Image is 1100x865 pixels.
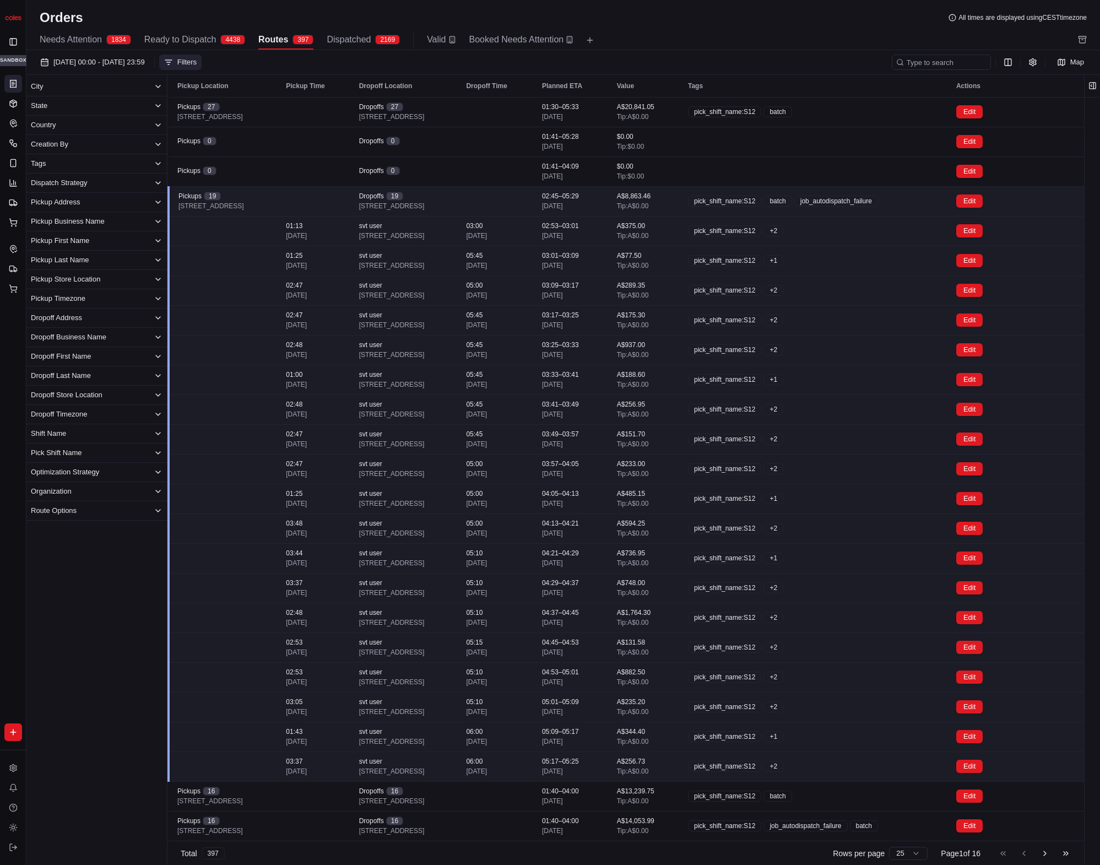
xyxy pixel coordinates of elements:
[26,289,167,308] button: Pickup Timezone
[466,440,487,448] span: [DATE]
[286,459,302,468] span: 02:47
[220,35,245,45] div: 4438
[11,143,74,152] div: Past conversations
[286,221,302,230] span: 01:13
[763,493,783,504] div: + 1
[258,33,288,46] span: Routes
[466,380,487,389] span: [DATE]
[688,255,761,266] div: pick_shift_name:S12
[177,137,201,145] span: Pickups
[542,112,563,121] span: [DATE]
[26,251,167,269] button: Pickup Last Name
[466,400,483,409] span: 05:45
[466,231,487,240] span: [DATE]
[466,430,483,439] span: 05:45
[617,251,642,260] span: A$77.50
[26,347,167,366] button: Dropoff First Name
[542,370,579,379] span: 03:33 – 03:41
[617,430,645,439] span: A$151.70
[466,499,487,508] span: [DATE]
[542,410,563,419] span: [DATE]
[286,340,302,349] span: 02:48
[386,166,400,175] div: 0
[956,82,1075,90] div: Actions
[26,501,167,520] button: Route Options
[542,430,579,439] span: 03:49 – 03:57
[386,102,403,111] div: 27
[178,202,244,210] span: [STREET_ADDRESS]
[688,493,761,504] div: pick_shift_name:S12
[542,489,579,498] span: 04:05 – 04:13
[177,166,201,175] span: Pickups
[763,523,783,534] div: + 2
[359,251,382,260] span: svt user
[763,404,783,415] div: + 2
[956,403,983,416] button: Edit
[617,529,649,538] span: Tip: A$0.00
[542,172,563,181] span: [DATE]
[177,102,201,111] span: Pickups
[617,261,649,270] span: Tip: A$0.00
[31,255,89,265] div: Pickup Last Name
[53,57,145,67] span: [DATE] 00:00 - [DATE] 23:59
[359,166,384,175] span: Dropoffs
[958,13,1087,22] span: All times are displayed using CEST timezone
[466,529,487,538] span: [DATE]
[286,261,307,270] span: [DATE]
[31,332,106,342] div: Dropoff Business Name
[542,321,563,329] span: [DATE]
[359,519,382,528] span: svt user
[359,137,384,145] span: Dropoffs
[359,221,382,230] span: svt user
[688,285,761,296] div: pick_shift_name:S12
[286,549,302,558] span: 03:44
[26,193,167,212] button: Pickup Address
[26,270,167,289] button: Pickup Store Location
[359,440,425,448] span: [STREET_ADDRESS]
[177,82,268,90] div: Pickup Location
[29,71,198,83] input: Got a question? Start typing here...
[31,217,105,226] div: Pickup Business Name
[466,281,483,290] span: 05:00
[286,82,341,90] div: Pickup Time
[26,154,167,173] button: Tags
[466,489,483,498] span: 05:00
[617,231,649,240] span: Tip: A$0.00
[617,380,649,389] span: Tip: A$0.00
[36,201,40,209] span: •
[956,700,983,713] button: Edit
[794,196,878,207] div: job_autodispatch_failure
[359,469,425,478] span: [STREET_ADDRESS]
[286,440,307,448] span: [DATE]
[542,221,579,230] span: 02:53 – 03:01
[956,135,983,148] button: Edit
[617,440,649,448] span: Tip: A$0.00
[359,350,425,359] span: [STREET_ADDRESS]
[26,482,167,501] button: Organization
[286,251,302,260] span: 01:25
[542,350,563,359] span: [DATE]
[42,201,65,209] span: [DATE]
[542,469,563,478] span: [DATE]
[617,202,649,210] span: Tip: A$0.00
[26,231,167,250] button: Pickup First Name
[956,641,983,654] button: Edit
[956,760,983,773] button: Edit
[91,171,95,180] span: •
[466,370,483,379] span: 05:45
[144,33,216,46] span: Ready to Dispatch
[466,350,487,359] span: [DATE]
[359,549,382,558] span: svt user
[359,281,382,290] span: svt user
[31,486,72,496] div: Organization
[956,165,983,178] button: Edit
[359,192,384,201] span: Dropoffs
[31,178,88,188] div: Dispatch Strategy
[617,132,633,141] span: $0.00
[286,469,307,478] span: [DATE]
[26,309,167,327] button: Dropoff Address
[286,350,307,359] span: [DATE]
[22,171,31,180] img: 1736555255976-a54dd68f-1ca7-489b-9aae-adbdc363a1c4
[688,434,761,445] div: pick_shift_name:S12
[31,294,85,304] div: Pickup Timezone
